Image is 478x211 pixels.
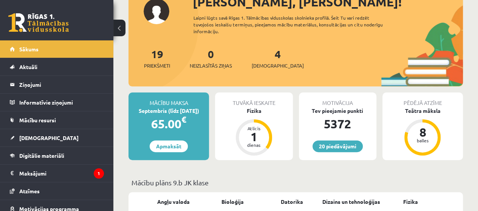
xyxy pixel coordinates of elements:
span: Atzīmes [19,188,40,194]
a: Ziņojumi [10,76,104,93]
a: 19Priekšmeti [144,47,170,69]
span: Sākums [19,46,39,52]
span: Digitālie materiāli [19,152,64,159]
div: Atlicis [243,126,265,131]
a: Datorika [281,198,303,206]
div: Motivācija [299,92,376,107]
div: 1 [243,131,265,143]
a: Fizika Atlicis 1 dienas [215,107,292,157]
legend: Informatīvie ziņojumi [19,94,104,111]
div: 65.00 [128,115,209,133]
div: Fizika [215,107,292,115]
span: Aktuāli [19,63,37,70]
legend: Maksājumi [19,165,104,182]
div: Septembris (līdz [DATE]) [128,107,209,115]
span: [DEMOGRAPHIC_DATA] [252,62,304,69]
a: [DEMOGRAPHIC_DATA] [10,129,104,146]
div: Tuvākā ieskaite [215,92,292,107]
div: dienas [243,143,265,147]
a: Sākums [10,40,104,58]
div: 5372 [299,115,376,133]
a: Apmaksāt [150,140,188,152]
i: 1 [94,168,104,179]
a: Informatīvie ziņojumi [10,94,104,111]
div: Mācību maksa [128,92,209,107]
a: Fizika [403,198,418,206]
a: Rīgas 1. Tālmācības vidusskola [8,13,69,32]
a: Digitālie materiāli [10,147,104,164]
a: Atzīmes [10,182,104,200]
div: balles [411,138,434,143]
div: Teātra māksla [382,107,463,115]
a: 0Neizlasītās ziņas [190,47,232,69]
div: 8 [411,126,434,138]
a: Aktuāli [10,58,104,75]
span: [DEMOGRAPHIC_DATA] [19,134,79,141]
a: Mācību resursi [10,111,104,129]
a: Maksājumi1 [10,165,104,182]
span: Mācību resursi [19,117,56,123]
span: Neizlasītās ziņas [190,62,232,69]
p: Mācību plāns 9.b JK klase [131,177,460,188]
a: Teātra māksla 8 balles [382,107,463,157]
div: Pēdējā atzīme [382,92,463,107]
a: Dizains un tehnoloģijas [322,198,380,206]
legend: Ziņojumi [19,76,104,93]
a: 4[DEMOGRAPHIC_DATA] [252,47,304,69]
div: Laipni lūgts savā Rīgas 1. Tālmācības vidusskolas skolnieka profilā. Šeit Tu vari redzēt tuvojošo... [193,14,394,35]
span: Priekšmeti [144,62,170,69]
a: 20 piedāvājumi [312,140,363,152]
a: Angļu valoda [157,198,190,206]
div: Tev pieejamie punkti [299,107,376,115]
span: € [181,114,186,125]
a: Bioloģija [221,198,244,206]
